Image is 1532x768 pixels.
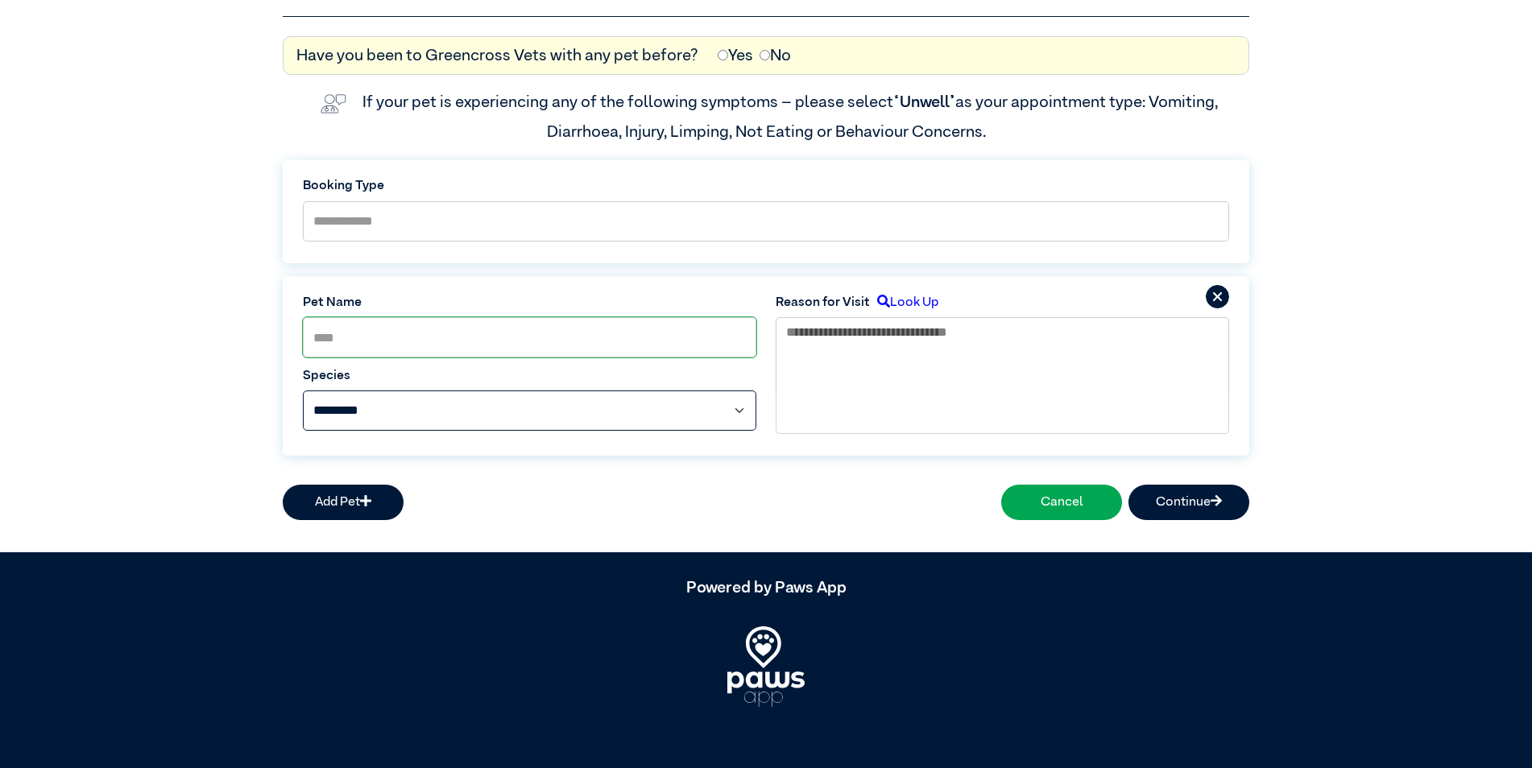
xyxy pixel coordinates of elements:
[296,43,698,68] label: Have you been to Greencross Vets with any pet before?
[303,366,756,386] label: Species
[776,293,870,312] label: Reason for Visit
[303,176,1229,196] label: Booking Type
[718,43,753,68] label: Yes
[760,50,770,60] input: No
[314,88,353,120] img: vet
[760,43,791,68] label: No
[1001,485,1122,520] button: Cancel
[303,293,756,312] label: Pet Name
[893,94,955,110] span: “Unwell”
[283,578,1249,597] h5: Powered by Paws App
[727,626,805,707] img: PawsApp
[362,94,1221,139] label: If your pet is experiencing any of the following symptoms – please select as your appointment typ...
[870,293,938,312] label: Look Up
[283,485,404,520] button: Add Pet
[718,50,728,60] input: Yes
[1128,485,1249,520] button: Continue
